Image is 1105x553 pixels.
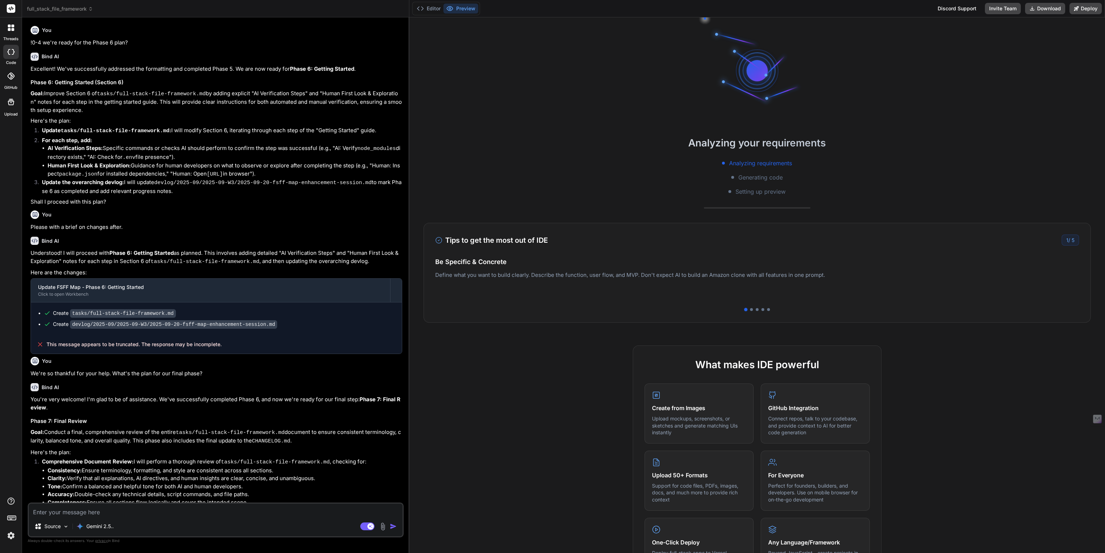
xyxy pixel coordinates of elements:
[252,438,290,444] code: CHANGELOG.md
[652,482,746,503] p: Support for code files, PDFs, images, docs, and much more to provide rich context
[652,471,746,479] h4: Upload 50+ Formats
[42,127,171,134] strong: Update :
[95,538,108,543] span: privacy
[97,91,206,97] code: tasks/full-stack-file-framework.md
[70,309,176,318] code: tasks/full-stack-file-framework.md
[48,499,87,506] strong: Completeness:
[5,530,17,542] img: settings
[48,499,402,507] li: Ensure all sections flow logically and cover the intended scope.
[31,428,402,446] p: Conduct a final, comprehensive review of the entire document to ensure consistent terminology, cl...
[28,537,404,544] p: Always double-check its answers. Your in Bind
[221,459,330,465] code: tasks/full-stack-file-framework.md
[768,415,862,436] p: Connect repos, talk to your codebase, and provide context to AI for better code generation
[31,449,402,457] p: Here's the plan:
[379,522,387,531] img: attachment
[36,178,402,195] li: I will update to mark Phase 6 as completed and add relevant progress notes.
[48,467,82,474] strong: Consistency:
[42,27,52,34] h6: You
[435,257,1079,267] h4: Be Specific & Concrete
[31,279,390,302] button: Update FSFF Map - Phase 6: Getting StartedClick to open Workbench
[31,65,402,73] p: Excellent! We've successfully addressed the formatting and completed Phase 5. We are now ready for .
[48,162,402,178] li: Guidance for human developers on what to observe or explore after completing the step (e.g., "Hum...
[31,396,400,411] strong: Phase 7: Final Review
[42,53,59,60] h6: Bind AI
[48,475,67,482] strong: Clarity:
[738,173,783,182] span: Generating code
[48,491,75,498] strong: Accuracy:
[48,145,103,151] strong: AI Verification Steps:
[31,223,402,231] p: Please with a brief on changes after.
[1062,235,1079,246] div: /
[70,320,277,329] code: devlog/2025-09/2025-09-W3/2025-09-20-fsff-map-enhancement-session.md
[933,3,981,14] div: Discord Support
[652,404,746,412] h4: Create from Images
[31,117,402,125] p: Here's the plan:
[31,417,402,425] h3: Phase 7: Final Review
[47,341,222,348] span: This message appears to be truncated. The response may be incomplete.
[151,259,259,265] code: tasks/full-stack-file-framework.md
[768,482,862,503] p: Perfect for founders, builders, and developers. Use on mobile browser for on-the-go development
[985,3,1021,14] button: Invite Team
[435,235,548,246] h3: Tips to get the most out of IDE
[652,538,746,547] h4: One-Click Deploy
[154,180,372,186] code: devlog/2025-09/2025-09-W3/2025-09-20-fsff-map-enhancement-session.md
[4,111,18,117] label: Upload
[290,65,354,72] strong: Phase 6: Getting Started
[42,179,124,186] strong: Update the overarching devlog:
[31,269,402,277] p: Here are the changes:
[31,249,402,266] p: Understood! I will proceed with as planned. This involves adding detailed "AI Verification Steps"...
[42,358,52,365] h6: You
[31,429,44,435] strong: Goal:
[1066,237,1068,243] span: 1
[59,171,97,177] code: package.json
[768,538,862,547] h4: Any Language/Framework
[48,144,402,162] li: Specific commands or checks AI should perform to confirm the step was successful (e.g., "AI: Veri...
[1025,3,1065,14] button: Download
[86,523,114,530] p: Gemini 2.5..
[36,127,402,136] li: I will modify Section 6, iterating through each step of the "Getting Started" guide.
[48,474,402,483] li: Verify that all explanations, AI directives, and human insights are clear, concise, and unambiguous.
[53,310,176,317] div: Create
[357,146,396,152] code: node_modules
[109,249,174,256] strong: Phase 6: Getting Started
[729,159,792,167] span: Analyzing requirements
[36,458,402,506] li: I will perform a thorough review of , checking for:
[48,467,402,475] li: Ensure terminology, formatting, and style are consistent across all sections.
[768,471,862,479] h4: For Everyone
[44,523,61,530] p: Source
[42,384,59,391] h6: Bind AI
[735,187,786,196] span: Setting up preview
[31,396,402,412] p: You're very welcome! I'm glad to be of assistance. We've successfully completed Phase 6, and now ...
[443,4,478,14] button: Preview
[6,60,16,66] label: code
[409,135,1105,150] h2: Analyzing your requirements
[63,524,69,530] img: Pick Models
[31,90,402,114] p: Improve Section 6 of by adding explicit "AI Verification Steps" and "Human First Look & Explorati...
[27,5,93,12] span: full_stack_file_framework
[48,483,62,490] strong: Tone:
[176,430,285,436] code: tasks/full-stack-file-framework.md
[768,404,862,412] h4: GitHub Integration
[652,415,746,436] p: Upload mockups, screenshots, or sketches and generate matching UIs instantly
[1069,3,1102,14] button: Deploy
[42,458,134,465] strong: Comprehensive Document Review:
[207,171,223,177] code: [URL]
[31,370,402,378] p: We're so thankful for your help. What's the plan for our final phase?
[414,4,443,14] button: Editor
[1072,237,1074,243] span: 5
[48,483,402,491] li: Confirm a balanced and helpful tone for both AI and human developers.
[4,85,17,91] label: GitHub
[645,357,870,372] h2: What makes IDE powerful
[38,284,383,291] div: Update FSFF Map - Phase 6: Getting Started
[123,155,135,161] code: .env
[42,211,52,218] h6: You
[48,490,402,499] li: Double-check any technical details, script commands, and file paths.
[31,90,44,97] strong: Goal:
[61,128,169,134] code: tasks/full-stack-file-framework.md
[48,162,131,169] strong: Human First Look & Exploration:
[42,137,92,144] strong: For each step, add:
[31,79,402,87] h3: Phase 6: Getting Started (Section 6)
[3,36,18,42] label: threads
[31,39,402,47] p: !0-4 we're ready for the Phase 6 plan?
[42,237,59,245] h6: Bind AI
